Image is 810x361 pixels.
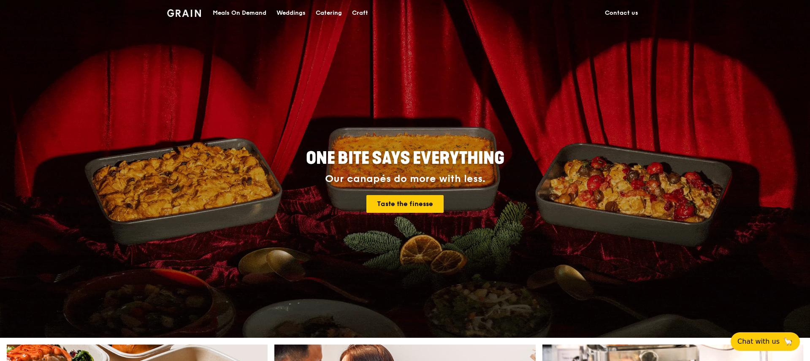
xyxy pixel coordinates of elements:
button: Chat with us🦙 [731,332,800,351]
a: Craft [347,0,373,26]
div: Our canapés do more with less. [253,173,557,185]
div: Catering [316,0,342,26]
div: Meals On Demand [213,0,266,26]
span: ONE BITE SAYS EVERYTHING [306,148,504,168]
span: 🦙 [783,337,793,347]
a: Catering [311,0,347,26]
a: Weddings [271,0,311,26]
a: Taste the finesse [366,195,444,213]
img: Grain [167,9,201,17]
div: Craft [352,0,368,26]
span: Chat with us [737,337,780,347]
div: Weddings [276,0,306,26]
a: Contact us [600,0,643,26]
